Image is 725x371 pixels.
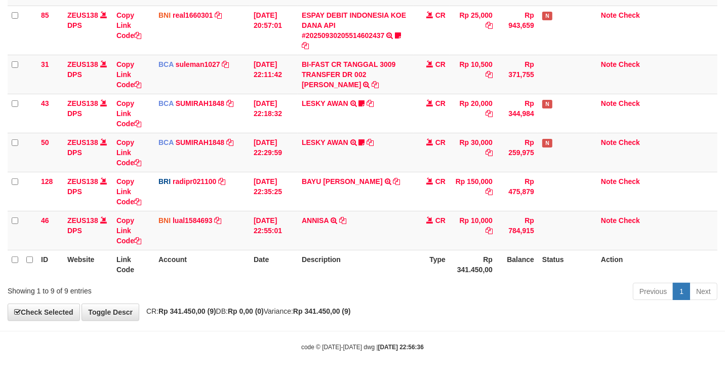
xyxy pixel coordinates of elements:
span: 128 [41,177,53,185]
a: Copy Rp 10,500 to clipboard [486,70,493,79]
a: Note [601,60,617,68]
a: Next [690,283,717,300]
span: CR [435,60,446,68]
a: Check [619,138,640,146]
a: Copy lual1584693 to clipboard [215,216,222,225]
a: real1660301 [173,11,213,19]
a: Copy Rp 150,000 to clipboard [486,188,493,196]
td: Rp 943,659 [497,6,538,55]
td: [DATE] 22:35:25 [250,172,298,211]
th: Status [538,250,597,279]
strong: Rp 341.450,00 (9) [158,307,216,315]
a: Check [619,60,640,68]
a: Copy Link Code [116,11,141,40]
a: Copy Rp 20,000 to clipboard [486,109,493,118]
td: Rp 150,000 [450,172,497,211]
a: Copy ANNISA to clipboard [339,216,346,225]
td: DPS [63,172,112,211]
a: Copy suleman1027 to clipboard [222,60,229,68]
td: DPS [63,94,112,133]
th: Balance [497,250,538,279]
span: BCA [158,99,174,107]
a: Copy Link Code [116,216,141,245]
strong: [DATE] 22:56:36 [378,344,424,351]
a: ZEUS138 [67,177,98,185]
span: CR: DB: Variance: [141,307,351,315]
a: SUMIRAH1848 [176,99,224,107]
span: 50 [41,138,49,146]
a: LESKY AWAN [302,99,348,107]
td: [DATE] 20:57:01 [250,6,298,55]
th: Type [414,250,450,279]
a: SUMIRAH1848 [176,138,224,146]
span: Has Note [542,12,552,20]
a: Note [601,11,617,19]
td: Rp 259,975 [497,133,538,172]
span: BNI [158,216,171,225]
td: Rp 10,000 [450,211,497,250]
a: Copy Rp 25,000 to clipboard [486,21,493,29]
a: Copy Rp 10,000 to clipboard [486,227,493,235]
span: BCA [158,60,174,68]
span: CR [435,138,446,146]
a: ESPAY DEBIT INDONESIA KOE DANA API #20250930205514602437 [302,11,406,40]
a: ANNISA [302,216,329,225]
a: Copy LESKY AWAN to clipboard [367,138,374,146]
th: ID [37,250,63,279]
span: 43 [41,99,49,107]
span: CR [435,99,446,107]
td: DPS [63,55,112,94]
td: [DATE] 22:55:01 [250,211,298,250]
span: 46 [41,216,49,225]
a: Note [601,138,617,146]
td: Rp 30,000 [450,133,497,172]
th: Rp 341.450,00 [450,250,497,279]
span: BNI [158,11,171,19]
td: Rp 371,755 [497,55,538,94]
a: ZEUS138 [67,138,98,146]
a: Copy radipr021100 to clipboard [218,177,225,185]
a: Copy LESKY AWAN to clipboard [367,99,374,107]
th: Website [63,250,112,279]
a: Note [601,99,617,107]
td: Rp 344,984 [497,94,538,133]
span: BCA [158,138,174,146]
span: CR [435,11,446,19]
td: Rp 475,879 [497,172,538,211]
a: ZEUS138 [67,99,98,107]
a: ZEUS138 [67,216,98,225]
td: DPS [63,211,112,250]
a: Copy Link Code [116,99,141,128]
td: [DATE] 22:18:32 [250,94,298,133]
strong: Rp 341.450,00 (9) [293,307,351,315]
a: lual1584693 [173,216,213,225]
a: radipr021100 [173,177,216,185]
span: Has Note [542,100,552,108]
th: Description [298,250,414,279]
a: Copy real1660301 to clipboard [215,11,222,19]
td: DPS [63,133,112,172]
a: Copy ESPAY DEBIT INDONESIA KOE DANA API #20250930205514602437 to clipboard [302,42,309,50]
a: Copy SUMIRAH1848 to clipboard [226,99,233,107]
a: 1 [673,283,690,300]
a: Check [619,216,640,225]
a: Copy BI-FAST CR TANGGAL 3009 TRANSFER DR 002 ASMANTONI to clipboard [372,81,379,89]
span: CR [435,177,446,185]
span: CR [435,216,446,225]
a: Note [601,216,617,225]
td: [DATE] 22:11:42 [250,55,298,94]
th: Date [250,250,298,279]
a: suleman1027 [176,60,220,68]
span: BRI [158,177,171,185]
td: Rp 25,000 [450,6,497,55]
a: ZEUS138 [67,60,98,68]
a: LESKY AWAN [302,138,348,146]
a: Check [619,11,640,19]
a: Check [619,177,640,185]
a: BI-FAST CR TANGGAL 3009 TRANSFER DR 002 [PERSON_NAME] [302,60,395,89]
span: Has Note [542,139,552,147]
span: 31 [41,60,49,68]
a: Check Selected [8,304,80,321]
strong: Rp 0,00 (0) [228,307,264,315]
th: Action [597,250,717,279]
